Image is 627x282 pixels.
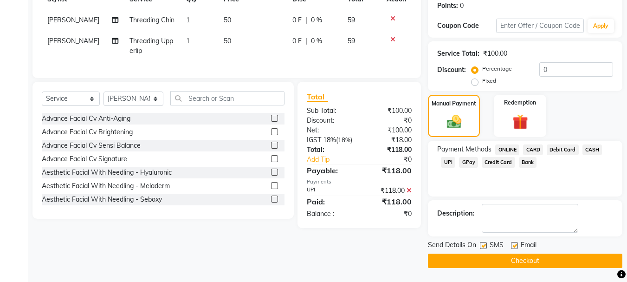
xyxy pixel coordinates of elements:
[442,113,466,130] img: _cash.svg
[348,16,355,24] span: 59
[483,49,507,59] div: ₹100.00
[490,240,504,252] span: SMS
[300,125,359,135] div: Net:
[300,165,359,176] div: Payable:
[359,125,419,135] div: ₹100.00
[42,181,170,191] div: Aesthetic Facial With Needling - Meladerm
[292,36,302,46] span: 0 F
[521,240,537,252] span: Email
[42,114,130,124] div: Advance Facial Cv Anti-Aging
[311,15,322,25] span: 0 %
[300,106,359,116] div: Sub Total:
[300,116,359,125] div: Discount:
[170,91,284,105] input: Search or Scan
[186,37,190,45] span: 1
[307,178,412,186] div: Payments
[369,155,419,164] div: ₹0
[224,16,231,24] span: 50
[305,36,307,46] span: |
[441,157,455,168] span: UPI
[359,135,419,145] div: ₹18.00
[47,16,99,24] span: [PERSON_NAME]
[42,168,172,177] div: Aesthetic Facial With Needling - Hyaluronic
[305,15,307,25] span: |
[437,1,458,11] div: Points:
[311,36,322,46] span: 0 %
[359,145,419,155] div: ₹118.00
[588,19,614,33] button: Apply
[47,37,99,45] span: [PERSON_NAME]
[300,135,359,145] div: ( )
[359,209,419,219] div: ₹0
[582,144,602,155] span: CASH
[437,144,491,154] span: Payment Methods
[459,157,478,168] span: GPay
[437,65,466,75] div: Discount:
[359,186,419,196] div: ₹118.00
[547,144,579,155] span: Debit Card
[224,37,231,45] span: 50
[300,155,369,164] a: Add Tip
[508,112,533,131] img: _gift.svg
[482,65,512,73] label: Percentage
[437,21,496,31] div: Coupon Code
[129,16,175,24] span: Threading Chin
[460,1,464,11] div: 0
[129,37,173,55] span: Threading Upperlip
[300,186,359,196] div: UPI
[437,49,479,59] div: Service Total:
[495,144,519,155] span: ONLINE
[519,157,537,168] span: Bank
[359,165,419,176] div: ₹118.00
[359,116,419,125] div: ₹0
[523,144,543,155] span: CARD
[307,92,328,102] span: Total
[482,157,515,168] span: Credit Card
[359,196,419,207] div: ₹118.00
[432,99,476,108] label: Manual Payment
[307,136,336,144] span: IGST 18%
[292,15,302,25] span: 0 F
[42,154,127,164] div: Advance Facial Cv Signature
[338,136,350,144] span: 18%
[428,240,476,252] span: Send Details On
[348,37,355,45] span: 59
[186,16,190,24] span: 1
[42,195,162,204] div: Aesthetic Facial With Needling - Seboxy
[300,145,359,155] div: Total:
[504,98,536,107] label: Redemption
[42,141,141,151] div: Advance Facial Cv Sensi Balance
[482,77,496,85] label: Fixed
[437,209,474,218] div: Description:
[300,209,359,219] div: Balance :
[300,196,359,207] div: Paid:
[42,127,133,137] div: Advance Facial Cv Brightening
[359,106,419,116] div: ₹100.00
[496,19,584,33] input: Enter Offer / Coupon Code
[428,254,622,268] button: Checkout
